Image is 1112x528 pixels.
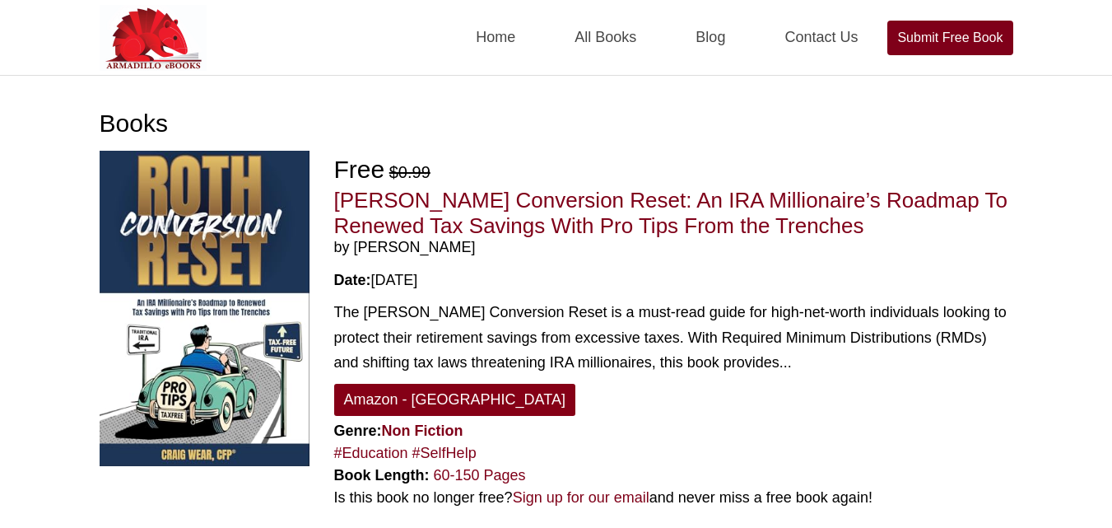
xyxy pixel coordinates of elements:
a: 60-150 Pages [434,467,526,484]
a: #Education [334,445,408,461]
img: Roth Conversion Reset: An IRA Millionaire’s Roadmap To Renewed Tax Savings With Pro Tips From the... [100,151,309,466]
img: Armadilloebooks [100,5,207,71]
a: [PERSON_NAME] Conversion Reset: An IRA Millionaire’s Roadmap To Renewed Tax Savings With Pro Tips... [334,188,1007,238]
div: [DATE] [334,269,1013,292]
a: Amazon - [GEOGRAPHIC_DATA] [334,384,575,416]
div: Is this book no longer free? and never miss a free book again! [334,487,1013,509]
strong: Date: [334,272,371,288]
del: $0.99 [389,163,430,181]
a: Submit Free Book [887,21,1012,55]
div: The [PERSON_NAME] Conversion Reset is a must-read guide for high-net-worth individuals looking to... [334,300,1013,376]
a: Sign up for our email [513,489,649,506]
span: Free [334,156,385,183]
a: #SelfHelp [412,445,477,461]
h1: Books [100,109,1013,138]
a: Non Fiction [382,423,463,439]
strong: Book Length: [334,467,430,484]
span: by [PERSON_NAME] [334,239,1013,257]
strong: Genre: [334,423,463,439]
